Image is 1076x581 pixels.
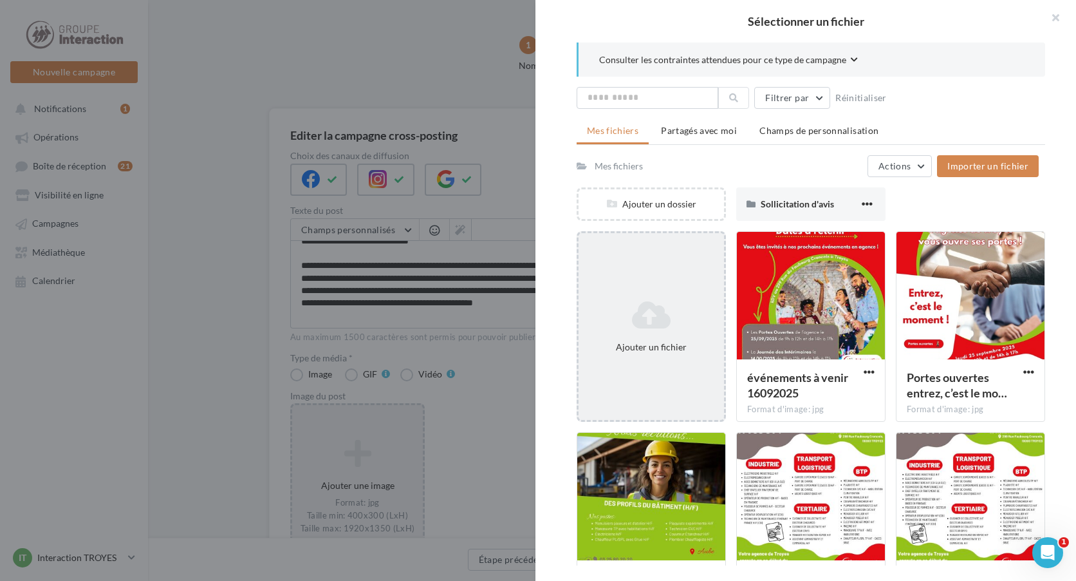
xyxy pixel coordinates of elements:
span: Importer un fichier [947,160,1028,171]
span: Actions [878,160,911,171]
span: 1 [1059,537,1069,548]
span: Portes ouvertes entrez, c’est le moment ! (1) [907,370,1007,400]
button: Importer un fichier [937,155,1039,177]
div: Format d'image: jpg [747,404,875,415]
div: Format d'image: jpg [907,404,1034,415]
span: événements à venir 16092025 [747,370,848,400]
button: Actions [867,155,932,177]
div: Ajouter un fichier [584,341,719,354]
span: Partagés avec moi [661,125,737,136]
button: Réinitialiser [830,90,892,106]
span: Sollicitation d'avis [761,198,834,209]
div: Ajouter un dossier [579,198,724,211]
span: Champs de personnalisation [759,125,878,136]
iframe: Intercom live chat [1032,537,1063,568]
button: Filtrer par [754,87,830,109]
h2: Sélectionner un fichier [556,15,1055,27]
span: Mes fichiers [587,125,638,136]
span: Consulter les contraintes attendues pour ce type de campagne [599,53,846,66]
div: Mes fichiers [595,160,643,173]
button: Consulter les contraintes attendues pour ce type de campagne [599,53,858,69]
